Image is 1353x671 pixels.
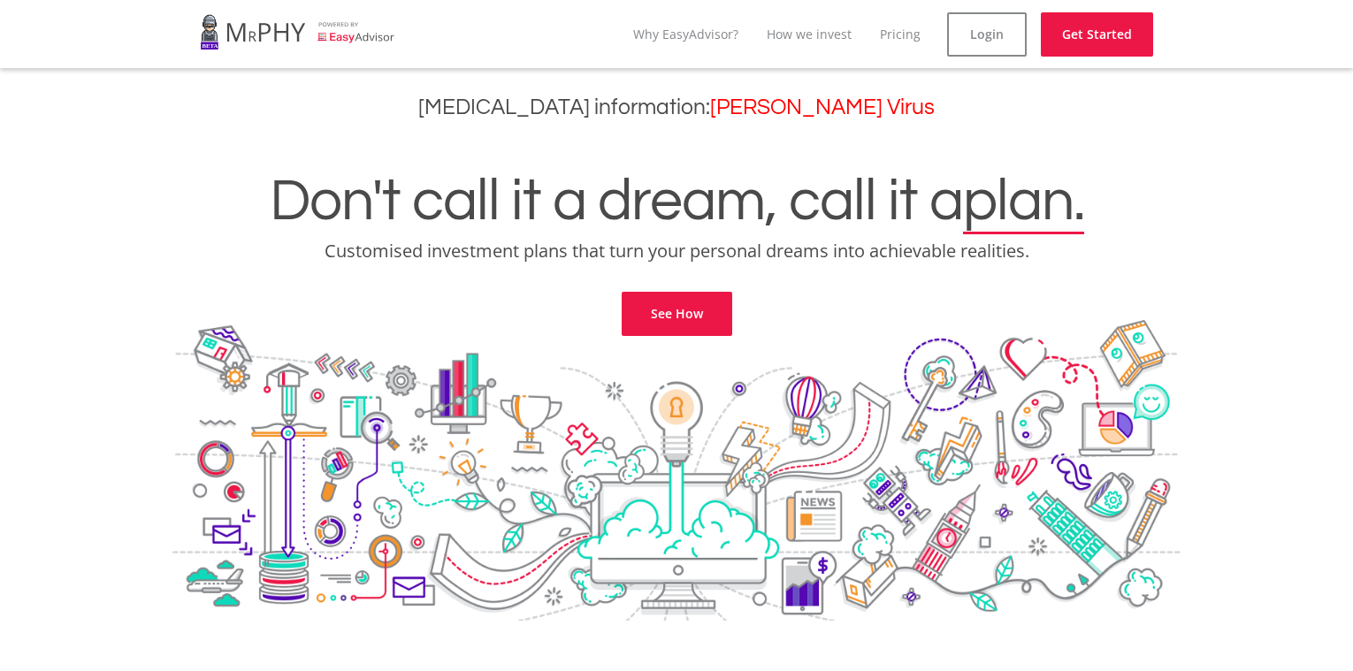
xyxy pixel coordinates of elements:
[963,172,1084,232] span: plan.
[633,26,738,42] a: Why EasyAdvisor?
[710,96,935,118] a: [PERSON_NAME] Virus
[622,292,732,336] a: See How
[13,172,1340,232] h1: Don't call it a dream, call it a
[947,12,1027,57] a: Login
[767,26,852,42] a: How we invest
[13,239,1340,263] p: Customised investment plans that turn your personal dreams into achievable realities.
[13,95,1340,120] h3: [MEDICAL_DATA] information:
[880,26,921,42] a: Pricing
[1041,12,1153,57] a: Get Started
